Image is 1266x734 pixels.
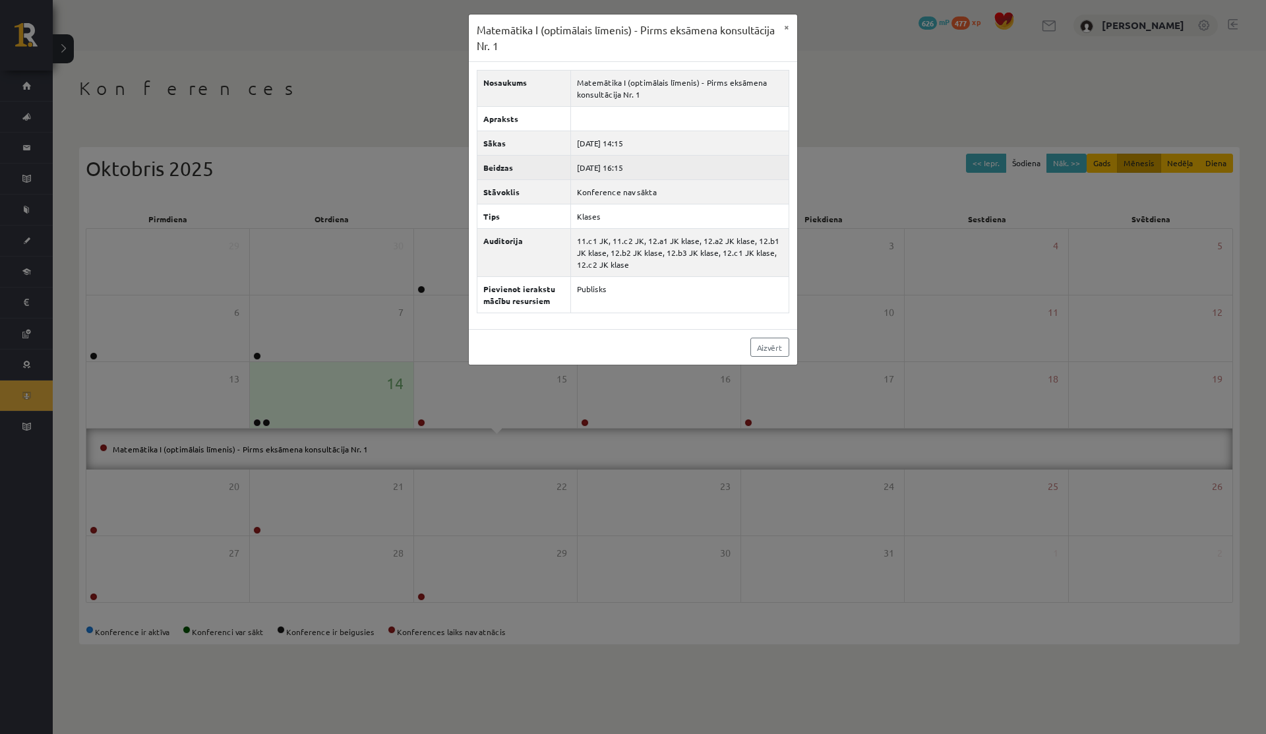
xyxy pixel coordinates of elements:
th: Stāvoklis [477,180,571,204]
td: Klases [571,204,789,229]
th: Pievienot ierakstu mācību resursiem [477,277,571,313]
button: × [776,15,797,40]
th: Beidzas [477,156,571,180]
td: Konference nav sākta [571,180,789,204]
td: Matemātika I (optimālais līmenis) - Pirms eksāmena konsultācija Nr. 1 [571,71,789,107]
td: Publisks [571,277,789,313]
h3: Matemātika I (optimālais līmenis) - Pirms eksāmena konsultācija Nr. 1 [477,22,776,53]
a: Aizvērt [750,338,789,357]
th: Tips [477,204,571,229]
th: Sākas [477,131,571,156]
td: [DATE] 14:15 [571,131,789,156]
th: Nosaukums [477,71,571,107]
th: Apraksts [477,107,571,131]
td: 11.c1 JK, 11.c2 JK, 12.a1 JK klase, 12.a2 JK klase, 12.b1 JK klase, 12.b2 JK klase, 12.b3 JK klas... [571,229,789,277]
td: [DATE] 16:15 [571,156,789,180]
th: Auditorija [477,229,571,277]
